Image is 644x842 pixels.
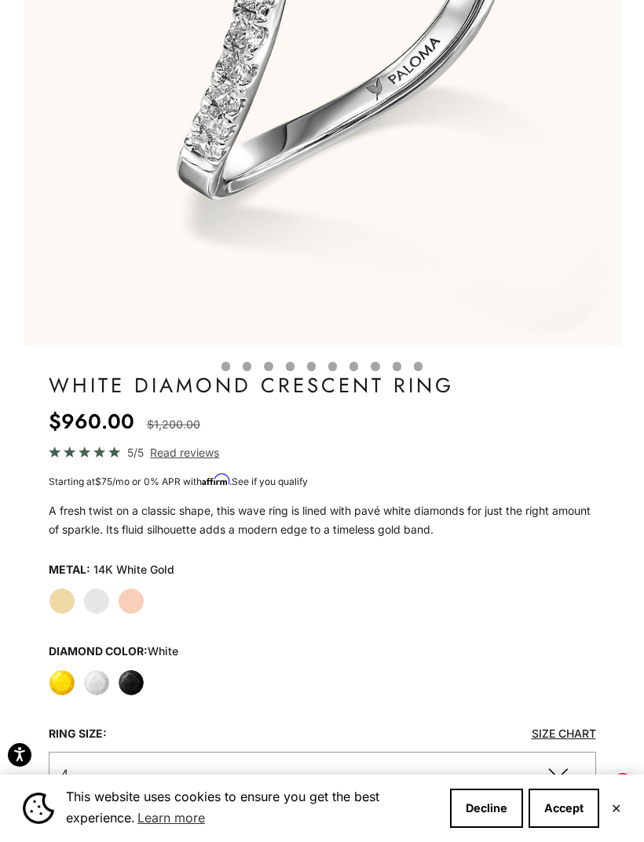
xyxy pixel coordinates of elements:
variant-option-value: white [148,644,178,658]
a: See if you qualify - Learn more about Affirm Financing (opens in modal) [232,476,308,487]
button: Close [611,804,621,813]
h1: White Diamond Crescent Ring [49,371,596,399]
button: 4 [49,752,596,795]
p: A fresh twist on a classic shape, this wave ring is lined with pavé white diamonds for just the r... [49,501,596,539]
span: $75 [95,476,112,487]
span: Affirm [202,474,229,486]
span: Read reviews [150,443,219,461]
span: Starting at /mo or 0% APR with . [49,476,308,487]
button: Decline [450,789,523,828]
legend: Ring size: [49,722,107,745]
span: This website uses cookies to ensure you get the best experience. [66,787,437,829]
a: Size Chart [532,727,596,740]
legend: Metal: [49,558,90,581]
span: 5/5 [127,443,144,461]
variant-option-value: 14K White Gold [93,558,174,581]
legend: Diamond Color: [49,640,178,663]
button: Accept [529,789,599,828]
compare-at-price: $1,200.00 [147,415,200,434]
a: Learn more [135,806,207,829]
sale-price: $960.00 [49,406,134,437]
span: 4 [61,767,68,780]
a: 5/5 Read reviews [49,443,596,461]
img: Cookie banner [23,793,54,824]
